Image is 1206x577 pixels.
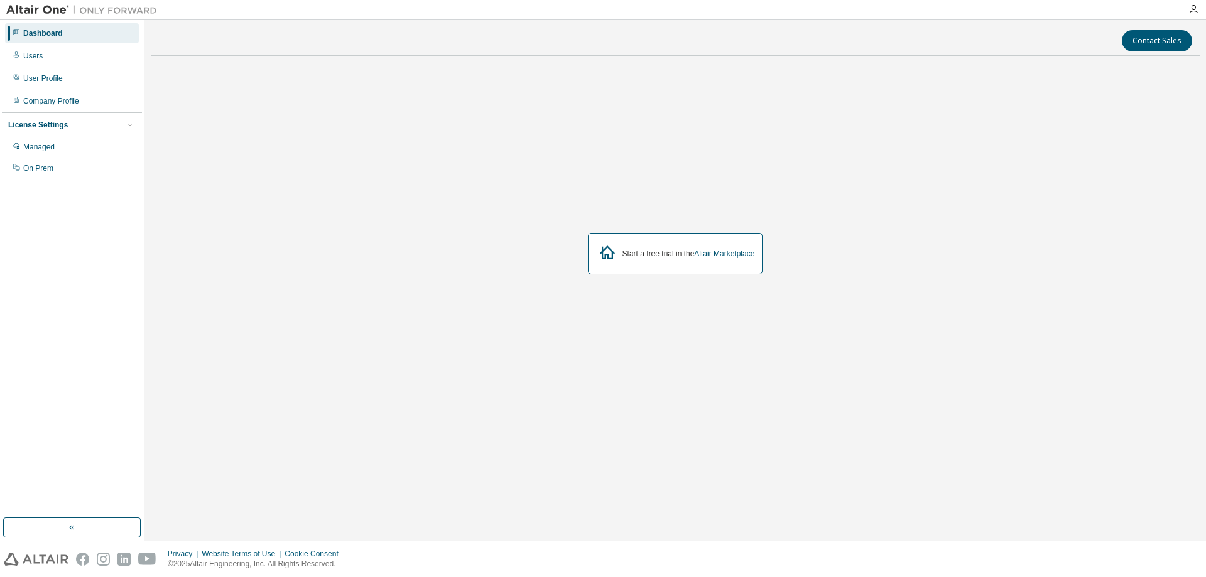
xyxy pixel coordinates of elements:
img: altair_logo.svg [4,553,68,566]
div: Users [23,51,43,61]
img: instagram.svg [97,553,110,566]
img: youtube.svg [138,553,156,566]
div: On Prem [23,163,53,173]
div: Dashboard [23,28,63,38]
div: Cookie Consent [285,549,345,559]
p: © 2025 Altair Engineering, Inc. All Rights Reserved. [168,559,346,569]
div: User Profile [23,73,63,84]
div: Managed [23,142,55,152]
div: Privacy [168,549,202,559]
div: Start a free trial in the [622,249,755,259]
button: Contact Sales [1122,30,1192,51]
a: Altair Marketplace [694,249,754,258]
div: Company Profile [23,96,79,106]
img: Altair One [6,4,163,16]
img: linkedin.svg [117,553,131,566]
div: License Settings [8,120,68,130]
img: facebook.svg [76,553,89,566]
div: Website Terms of Use [202,549,285,559]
